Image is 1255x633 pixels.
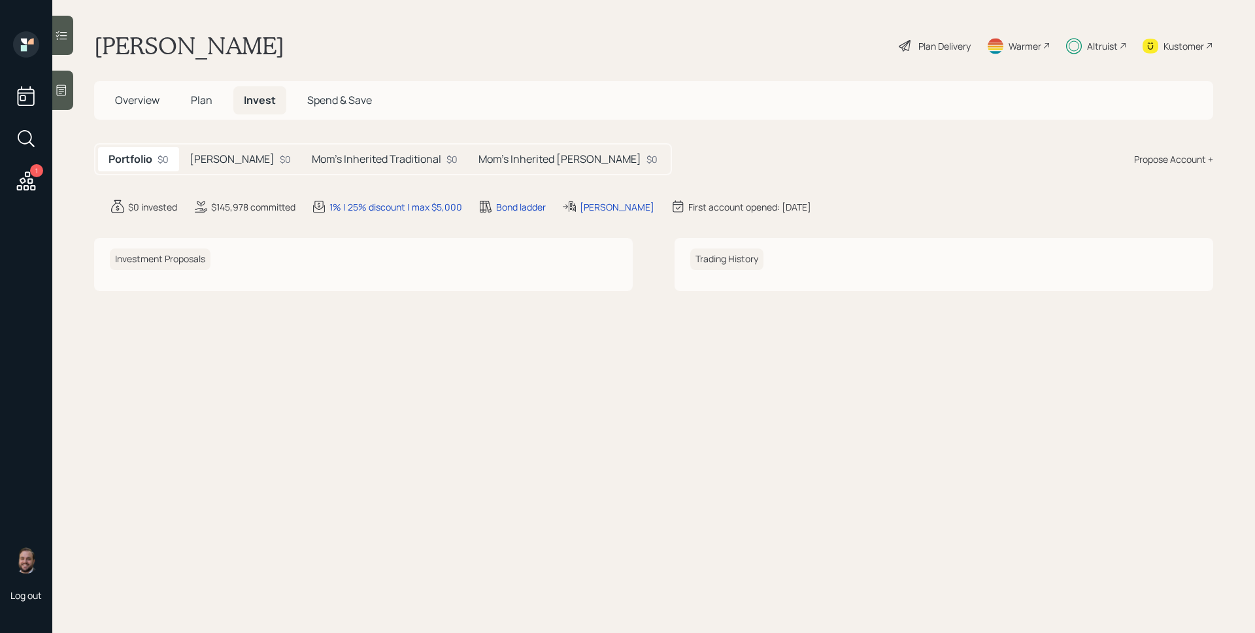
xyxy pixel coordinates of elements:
[13,547,39,573] img: james-distasi-headshot.png
[30,164,43,177] div: 1
[94,31,284,60] h1: [PERSON_NAME]
[1009,39,1041,53] div: Warmer
[128,200,177,214] div: $0 invested
[1087,39,1118,53] div: Altruist
[646,152,658,166] div: $0
[580,200,654,214] div: [PERSON_NAME]
[446,152,458,166] div: $0
[690,248,763,270] h6: Trading History
[496,200,546,214] div: Bond ladder
[312,153,441,165] h5: Mom's Inherited Traditional
[211,200,295,214] div: $145,978 committed
[688,200,811,214] div: First account opened: [DATE]
[280,152,291,166] div: $0
[478,153,641,165] h5: Mom's Inherited [PERSON_NAME]
[109,153,152,165] h5: Portfolio
[1163,39,1204,53] div: Kustomer
[10,589,42,602] div: Log out
[329,200,462,214] div: 1% | 25% discount | max $5,000
[110,248,210,270] h6: Investment Proposals
[191,93,212,107] span: Plan
[244,93,276,107] span: Invest
[158,152,169,166] div: $0
[918,39,971,53] div: Plan Delivery
[1134,152,1213,166] div: Propose Account +
[115,93,159,107] span: Overview
[190,153,275,165] h5: [PERSON_NAME]
[307,93,372,107] span: Spend & Save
